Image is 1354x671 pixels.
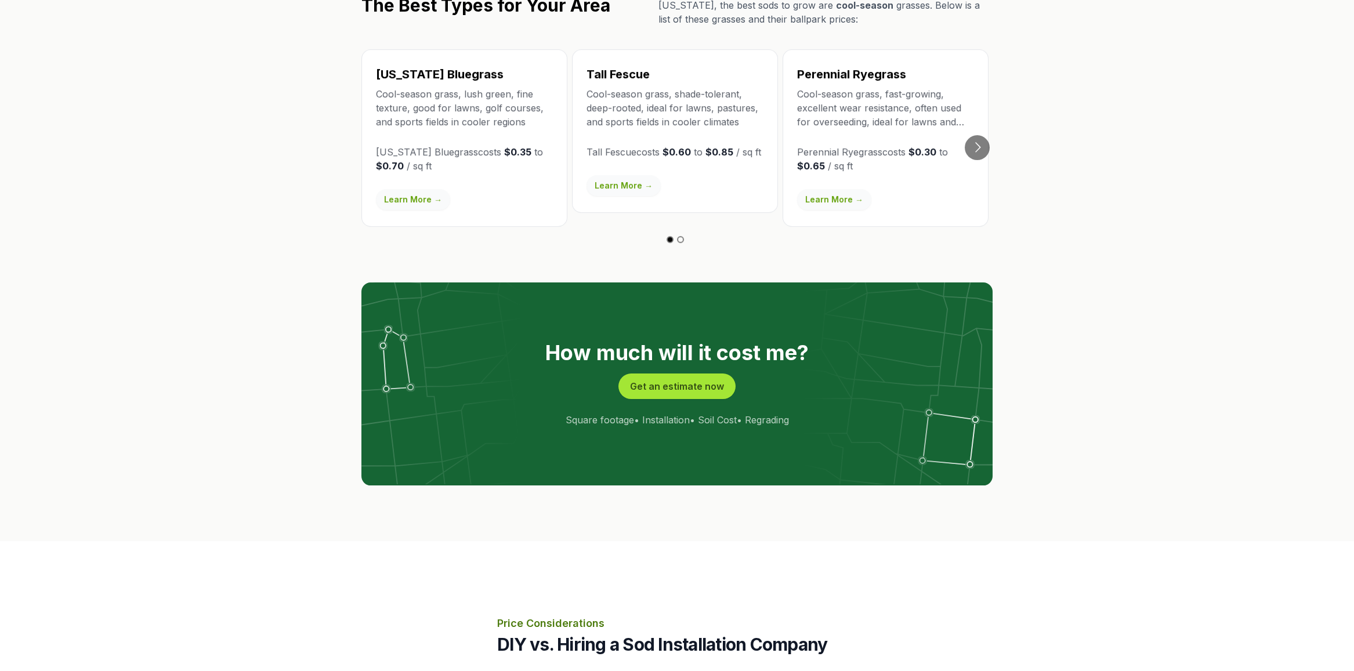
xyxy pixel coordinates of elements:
[497,615,857,632] p: Price Considerations
[797,145,974,173] p: Perennial Ryegrass costs to / sq ft
[361,282,993,484] img: lot lines graphic
[587,66,763,82] h3: Tall Fescue
[677,236,684,243] button: Go to slide 2
[797,66,974,82] h3: Perennial Ryegrass
[667,236,674,243] button: Go to slide 1
[376,189,450,210] a: Learn More →
[376,66,553,82] h3: [US_STATE] Bluegrass
[705,146,733,158] strong: $0.85
[587,175,661,196] a: Learn More →
[965,135,990,160] button: Go to next slide
[797,160,825,172] strong: $0.65
[587,87,763,129] p: Cool-season grass, shade-tolerant, deep-rooted, ideal for lawns, pastures, and sports fields in c...
[504,146,531,158] strong: $0.35
[587,145,763,159] p: Tall Fescue costs to / sq ft
[797,189,871,210] a: Learn More →
[376,87,553,129] p: Cool-season grass, lush green, fine texture, good for lawns, golf courses, and sports fields in c...
[797,87,974,129] p: Cool-season grass, fast-growing, excellent wear resistance, often used for overseeding, ideal for...
[497,634,857,655] h2: DIY vs. Hiring a Sod Installation Company
[908,146,936,158] strong: $0.30
[662,146,691,158] strong: $0.60
[618,373,736,399] button: Get an estimate now
[376,145,553,173] p: [US_STATE] Bluegrass costs to / sq ft
[376,160,404,172] strong: $0.70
